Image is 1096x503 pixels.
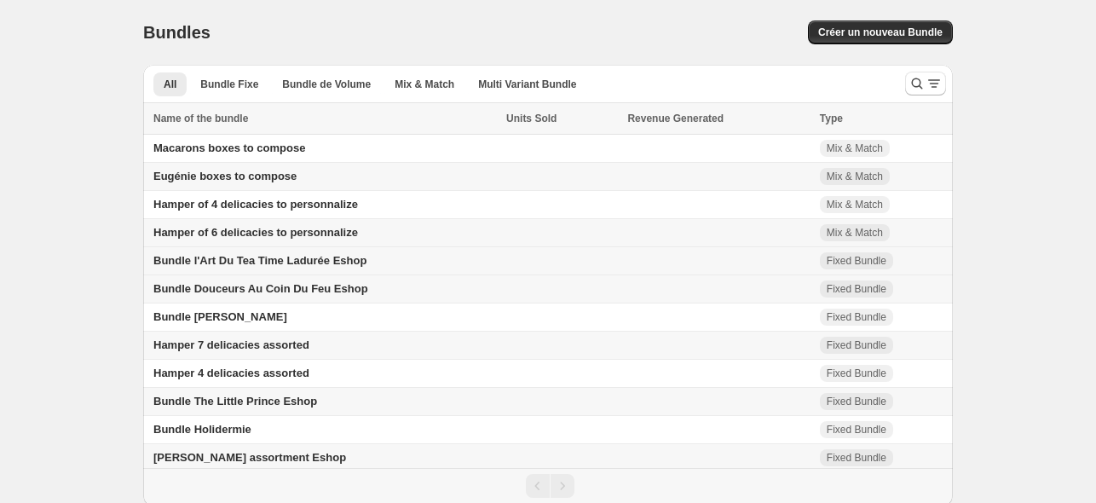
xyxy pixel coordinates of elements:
[827,254,886,268] span: Fixed Bundle
[153,395,317,408] span: Bundle The Little Prince Eshop
[506,110,557,127] span: Units Sold
[153,170,297,182] span: Eugénie boxes to compose
[818,26,943,39] span: Créer un nouveau Bundle
[282,78,371,91] span: Bundle de Volume
[395,78,454,91] span: Mix & Match
[143,22,211,43] h1: Bundles
[153,310,287,323] span: Bundle [PERSON_NAME]
[827,451,886,465] span: Fixed Bundle
[827,142,883,155] span: Mix & Match
[200,78,258,91] span: Bundle Fixe
[153,110,496,127] div: Name of the bundle
[153,226,358,239] span: Hamper of 6 delicacies to personnalize
[153,451,346,464] span: [PERSON_NAME] assortment Eshop
[153,367,309,379] span: Hamper 4 delicacies assorted
[153,142,305,154] span: Macarons boxes to compose
[153,198,358,211] span: Hamper of 4 delicacies to personnalize
[627,110,724,127] span: Revenue Generated
[820,110,943,127] div: Type
[153,338,309,351] span: Hamper 7 delicacies assorted
[153,423,251,436] span: Bundle Holidermie
[808,20,953,44] button: Créer un nouveau Bundle
[827,423,886,437] span: Fixed Bundle
[827,198,883,211] span: Mix & Match
[827,395,886,408] span: Fixed Bundle
[143,468,953,503] nav: Pagination
[153,282,368,295] span: Bundle Douceurs Au Coin Du Feu Eshop
[905,72,946,95] button: Search and filter results
[827,226,883,240] span: Mix & Match
[827,310,886,324] span: Fixed Bundle
[827,367,886,380] span: Fixed Bundle
[827,170,883,183] span: Mix & Match
[827,282,886,296] span: Fixed Bundle
[153,254,366,267] span: Bundle l'Art Du Tea Time Ladurée Eshop
[478,78,576,91] span: Multi Variant Bundle
[164,78,176,91] span: All
[627,110,741,127] button: Revenue Generated
[827,338,886,352] span: Fixed Bundle
[506,110,574,127] button: Units Sold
